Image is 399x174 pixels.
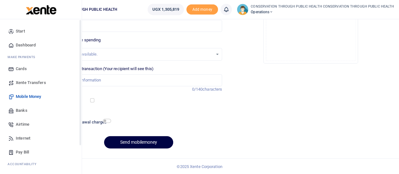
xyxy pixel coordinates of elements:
a: Add money [186,7,218,11]
a: logo-small logo-large logo-large [25,7,56,12]
li: Wallet ballance [145,4,186,15]
a: Start [5,24,77,38]
span: Dashboard [16,42,36,48]
div: No options available. [60,51,213,57]
span: Banks [16,107,27,114]
img: logo-large [26,5,56,15]
label: Memo for this transaction (Your recipient will see this) [55,66,154,72]
span: Start [16,28,25,34]
a: Mobile Money [5,90,77,104]
a: profile-user CONSERVATION THROUGH PUBLIC HEALTH CONSERVATION THROUGH PUBLIC HEALTH Operations [237,4,394,15]
span: Pay Bill [16,149,29,155]
a: Xente Transfers [5,76,77,90]
a: Pay Bill [5,145,77,159]
a: Banks [5,104,77,117]
span: characters [202,87,222,92]
span: Airtime [16,121,29,128]
a: UGX 1,305,819 [148,4,184,15]
input: Enter extra information [55,74,222,86]
span: Xente Transfers [16,80,46,86]
a: Airtime [5,117,77,131]
li: Toup your wallet [186,4,218,15]
span: UGX 1,305,819 [152,6,179,13]
li: M [5,52,77,62]
a: Dashboard [5,38,77,52]
span: 0/140 [192,87,203,92]
input: UGX [55,20,222,32]
li: Ac [5,159,77,169]
small: CONSERVATION THROUGH PUBLIC HEALTH CONSERVATION THROUGH PUBLIC HEALTH [251,4,394,9]
span: Mobile Money [16,93,41,100]
a: Cards [5,62,77,76]
span: Add money [186,4,218,15]
span: ake Payments [11,55,35,59]
span: Operations [251,9,394,15]
span: Cards [16,66,27,72]
button: Send mobilemoney [104,136,173,148]
a: Internet [5,131,77,145]
img: profile-user [237,4,248,15]
span: countability [12,162,36,166]
span: Internet [16,135,30,141]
